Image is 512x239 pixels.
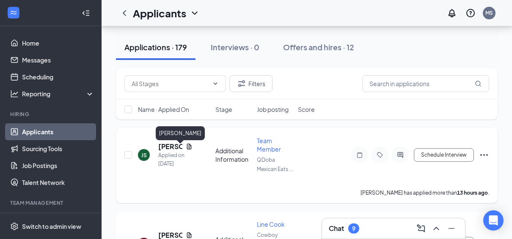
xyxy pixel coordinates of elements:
p: [PERSON_NAME] has applied more than . [361,189,489,196]
svg: Analysis [10,90,19,98]
a: Messages [22,52,94,68]
div: Open Intercom Messenger [483,210,504,231]
span: Stage [215,105,232,114]
svg: Document [186,232,193,239]
svg: Minimize [446,223,457,234]
svg: QuestionInfo [465,8,476,18]
a: Scheduling [22,68,94,85]
a: Applicants [22,123,94,140]
a: Sourcing Tools [22,140,94,157]
div: Applications · 179 [124,42,187,52]
svg: ChevronLeft [119,8,129,18]
input: All Stages [132,79,209,88]
span: QDoba Mexican Eats ... [257,157,293,172]
svg: ChevronUp [431,223,441,234]
svg: ChevronDown [190,8,200,18]
svg: Notifications [447,8,457,18]
a: Home [22,35,94,52]
div: JS [141,152,147,159]
span: Team Member [257,137,281,153]
svg: Note [355,152,365,158]
svg: WorkstreamLogo [9,8,18,17]
a: Job Postings [22,157,94,174]
div: Additional Information [215,147,252,163]
button: Minimize [445,222,458,235]
a: Talent Network [22,174,94,191]
svg: ActiveChat [395,152,405,158]
span: Line Cook [257,220,285,228]
svg: Tag [375,152,385,158]
a: OnboardingCrown [22,212,94,229]
svg: Settings [10,222,19,231]
span: Score [298,105,315,114]
b: 13 hours ago [457,190,488,196]
button: ComposeMessage [414,222,428,235]
svg: MagnifyingGlass [475,80,482,87]
svg: ChevronDown [212,80,219,87]
div: MS [485,9,493,16]
svg: Filter [237,79,247,89]
button: Schedule Interview [414,148,474,162]
svg: Ellipses [479,150,489,160]
div: Switch to admin view [22,222,81,231]
div: Applied on [DATE] [158,151,193,168]
div: Interviews · 0 [211,42,259,52]
input: Search in applications [362,75,489,92]
button: ChevronUp [429,222,443,235]
svg: Document [186,143,193,150]
div: Offers and hires · 12 [283,42,354,52]
span: Job posting [257,105,289,114]
h3: Chat [329,224,344,233]
h1: Applicants [133,6,186,20]
div: [PERSON_NAME] [156,126,205,140]
span: Name · Applied On [138,105,189,114]
div: 9 [352,225,355,232]
div: Reporting [22,90,95,98]
svg: Collapse [82,9,90,17]
button: Filter Filters [229,75,273,92]
div: Hiring [10,111,93,118]
svg: ComposeMessage [416,223,426,234]
h5: [PERSON_NAME] [158,142,182,151]
div: Team Management [10,199,93,206]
